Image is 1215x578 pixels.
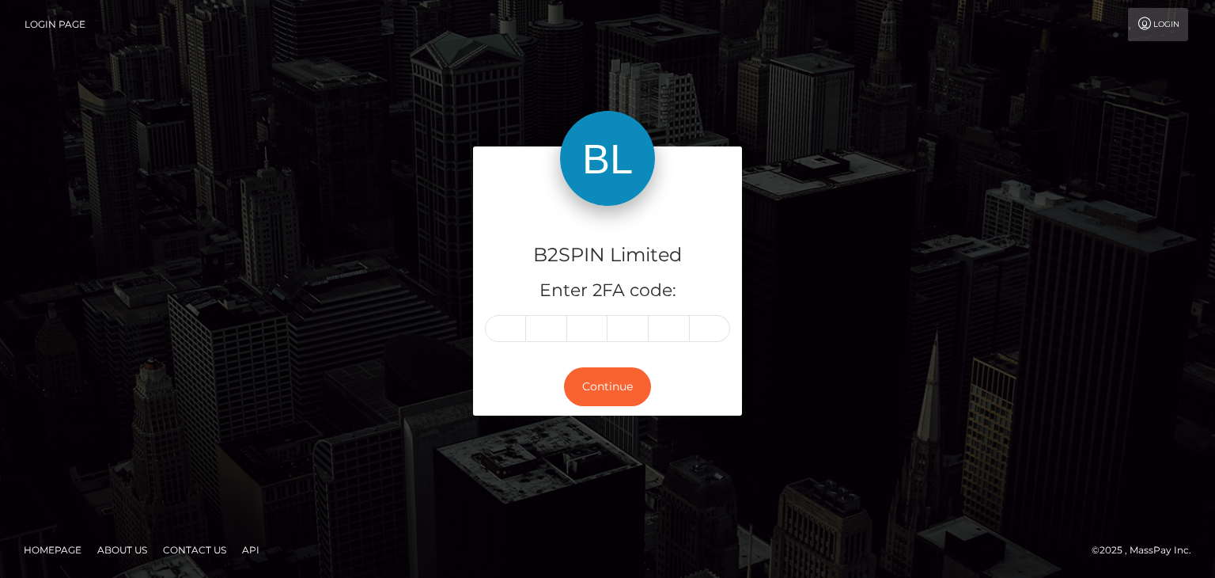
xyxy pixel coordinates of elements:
[485,241,730,269] h4: B2SPIN Limited
[236,538,266,562] a: API
[564,367,651,406] button: Continue
[25,8,85,41] a: Login Page
[485,279,730,303] h5: Enter 2FA code:
[1092,542,1203,559] div: © 2025 , MassPay Inc.
[157,538,233,562] a: Contact Us
[1128,8,1188,41] a: Login
[91,538,153,562] a: About Us
[17,538,88,562] a: Homepage
[560,111,655,206] img: B2SPIN Limited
